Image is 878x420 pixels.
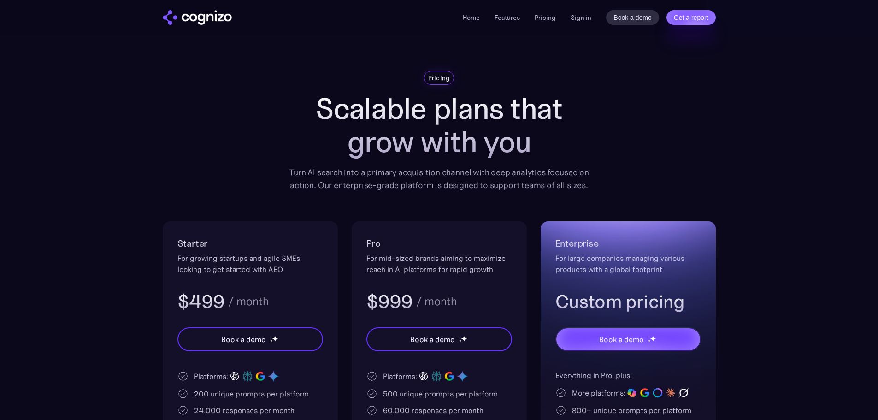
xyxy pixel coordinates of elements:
[459,336,460,337] img: star
[383,371,417,382] div: Platforms:
[177,290,225,314] h3: $499
[272,336,278,342] img: star
[194,405,295,416] div: 24,000 responses per month
[535,13,556,22] a: Pricing
[366,253,512,275] div: For mid-sized brands aiming to maximize reach in AI platforms for rapid growth
[650,336,656,342] img: star
[495,13,520,22] a: Features
[572,387,625,398] div: More platforms:
[221,334,265,345] div: Book a demo
[177,327,323,351] a: Book a demostarstarstar
[428,73,450,83] div: Pricing
[459,339,462,343] img: star
[366,327,512,351] a: Book a demostarstarstar
[555,253,701,275] div: For large companies managing various products with a global footprint
[571,12,591,23] a: Sign in
[463,13,480,22] a: Home
[283,92,596,159] h1: Scalable plans that grow with you
[270,336,271,337] img: star
[163,10,232,25] img: cognizo logo
[194,371,228,382] div: Platforms:
[270,339,273,343] img: star
[599,334,643,345] div: Book a demo
[228,296,269,307] div: / month
[366,236,512,251] h2: Pro
[555,327,701,351] a: Book a demostarstarstar
[648,339,651,343] img: star
[366,290,413,314] h3: $999
[606,10,659,25] a: Book a demo
[383,405,483,416] div: 60,000 responses per month
[461,336,467,342] img: star
[666,10,716,25] a: Get a report
[648,336,649,337] img: star
[555,290,701,314] h3: Custom pricing
[177,236,323,251] h2: Starter
[383,388,498,399] div: 500 unique prompts per platform
[555,236,701,251] h2: Enterprise
[163,10,232,25] a: home
[410,334,454,345] div: Book a demo
[416,296,457,307] div: / month
[194,388,309,399] div: 200 unique prompts per platform
[283,166,596,192] div: Turn AI search into a primary acquisition channel with deep analytics focused on action. Our ente...
[177,253,323,275] div: For growing startups and agile SMEs looking to get started with AEO
[572,405,691,416] div: 800+ unique prompts per platform
[555,370,701,381] div: Everything in Pro, plus:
